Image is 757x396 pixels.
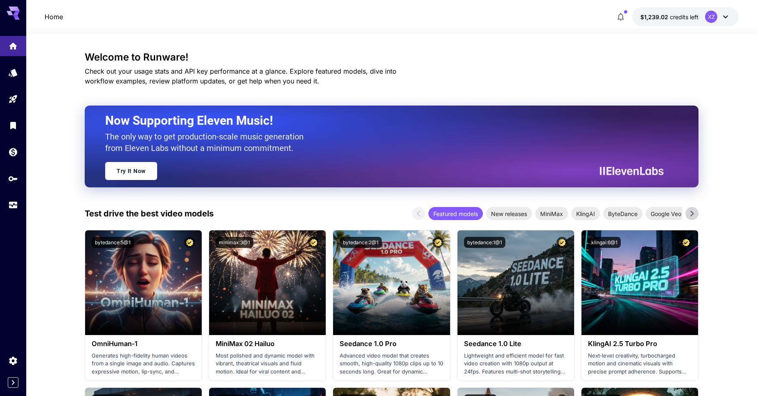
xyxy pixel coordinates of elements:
[92,237,134,248] button: bytedance:5@1
[8,67,18,78] div: Models
[85,67,397,85] span: Check out your usage stats and API key performance at a glance. Explore featured models, dive int...
[8,200,18,210] div: Usage
[340,352,443,376] p: Advanced video model that creates smooth, high-quality 1080p clips up to 10 seconds long. Great f...
[670,13,698,20] span: credits left
[8,41,18,51] div: Home
[646,207,686,220] div: Google Veo
[464,352,568,376] p: Lightweight and efficient model for fast video creation with 1080p output at 24fps. Features mult...
[216,237,253,248] button: minimax:3@1
[571,207,600,220] div: KlingAI
[8,173,18,184] div: API Keys
[588,352,692,376] p: Next‑level creativity, turbocharged motion and cinematic visuals with precise prompt adherence. S...
[603,209,642,218] span: ByteDance
[8,147,18,157] div: Wallet
[216,352,319,376] p: Most polished and dynamic model with vibrant, theatrical visuals and fluid motion. Ideal for vira...
[340,340,443,348] h3: Seedance 1.0 Pro
[581,230,698,335] img: alt
[216,340,319,348] h3: MiniMax 02 Hailuo
[8,377,18,388] button: Expand sidebar
[428,207,483,220] div: Featured models
[428,209,483,218] span: Featured models
[486,207,532,220] div: New releases
[92,352,195,376] p: Generates high-fidelity human videos from a single image and audio. Captures expressive motion, l...
[85,52,698,63] h3: Welcome to Runware!
[184,237,195,248] button: Certified Model – Vetted for best performance and includes a commercial license.
[105,113,658,128] h2: Now Supporting Eleven Music!
[603,207,642,220] div: ByteDance
[333,230,450,335] img: alt
[8,94,18,104] div: Playground
[680,237,692,248] button: Certified Model – Vetted for best performance and includes a commercial license.
[45,12,63,22] nav: breadcrumb
[640,13,698,21] div: $1,239.01915
[92,340,195,348] h3: OmniHuman‑1
[8,355,18,366] div: Settings
[209,230,326,335] img: alt
[340,237,382,248] button: bytedance:2@1
[705,11,717,23] div: XZ
[464,237,505,248] button: bytedance:1@1
[105,162,157,180] a: Try It Now
[105,131,310,154] p: The only way to get production-scale music generation from Eleven Labs without a minimum commitment.
[464,340,568,348] h3: Seedance 1.0 Lite
[556,237,568,248] button: Certified Model – Vetted for best performance and includes a commercial license.
[571,209,600,218] span: KlingAI
[457,230,574,335] img: alt
[486,209,532,218] span: New releases
[640,13,670,20] span: $1,239.02
[85,207,214,220] p: Test drive the best video models
[308,237,319,248] button: Certified Model – Vetted for best performance and includes a commercial license.
[85,230,202,335] img: alt
[433,237,444,248] button: Certified Model – Vetted for best performance and includes a commercial license.
[588,237,621,248] button: klingai:6@1
[535,209,568,218] span: MiniMax
[588,340,692,348] h3: KlingAI 2.5 Turbo Pro
[632,7,739,26] button: $1,239.01915XZ
[646,209,686,218] span: Google Veo
[45,12,63,22] a: Home
[535,207,568,220] div: MiniMax
[8,120,18,130] div: Library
